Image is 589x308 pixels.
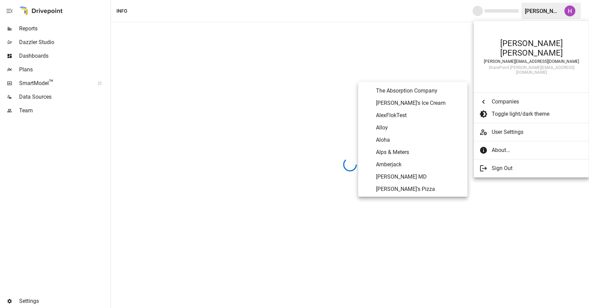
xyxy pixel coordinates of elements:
span: [PERSON_NAME]'s Pizza [376,185,462,193]
span: [PERSON_NAME] MD [376,173,462,181]
div: [PERSON_NAME][EMAIL_ADDRESS][DOMAIN_NAME] [481,59,582,64]
span: Toggle light/dark theme [492,110,578,118]
span: User Settings [492,128,583,136]
span: Aloha [376,136,462,144]
span: Alps & Meters [376,148,462,156]
span: Amberjack [376,160,462,169]
span: Companies [492,98,578,106]
span: AlexFlokTest [376,111,462,120]
span: [PERSON_NAME]'s Ice Cream [376,99,462,107]
div: SharePoint: [PERSON_NAME][EMAIL_ADDRESS][DOMAIN_NAME] [481,65,582,75]
span: About... [492,146,578,154]
span: The Absorption Company [376,87,462,95]
div: [PERSON_NAME] [PERSON_NAME] [481,39,582,58]
span: Alloy [376,124,462,132]
span: Sign Out [492,164,578,172]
